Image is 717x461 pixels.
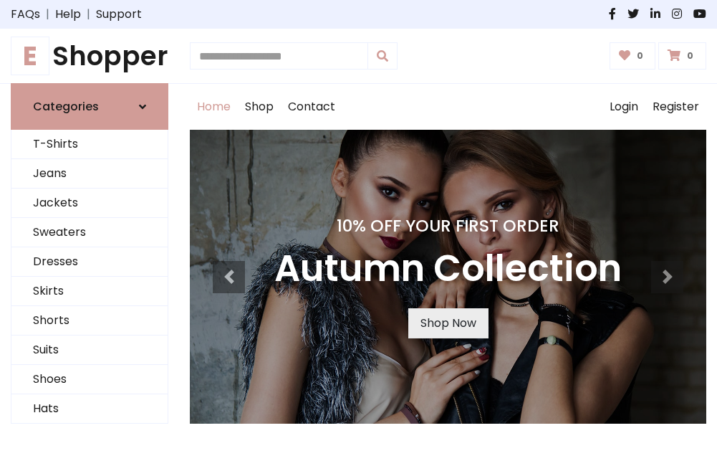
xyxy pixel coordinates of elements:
a: 0 [610,42,656,70]
a: Login [602,84,645,130]
a: Shorts [11,306,168,336]
a: Shoes [11,365,168,394]
span: 0 [683,49,697,62]
a: Register [645,84,706,130]
span: | [40,6,55,23]
a: Suits [11,336,168,365]
a: Hats [11,394,168,424]
a: T-Shirts [11,130,168,159]
a: Shop Now [408,308,489,338]
a: Home [190,84,238,130]
a: Help [55,6,81,23]
a: Shop [238,84,281,130]
a: Contact [281,84,342,130]
a: EShopper [11,40,168,72]
a: FAQs [11,6,40,23]
h1: Shopper [11,40,168,72]
span: E [11,37,49,75]
span: 0 [633,49,647,62]
a: Categories [11,83,168,130]
h3: Autumn Collection [274,247,622,291]
a: Jackets [11,189,168,218]
h4: 10% Off Your First Order [274,216,622,236]
span: | [81,6,96,23]
a: Skirts [11,277,168,306]
a: Dresses [11,247,168,277]
a: 0 [658,42,706,70]
a: Sweaters [11,218,168,247]
a: Jeans [11,159,168,189]
h6: Categories [33,100,99,113]
a: Support [96,6,142,23]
